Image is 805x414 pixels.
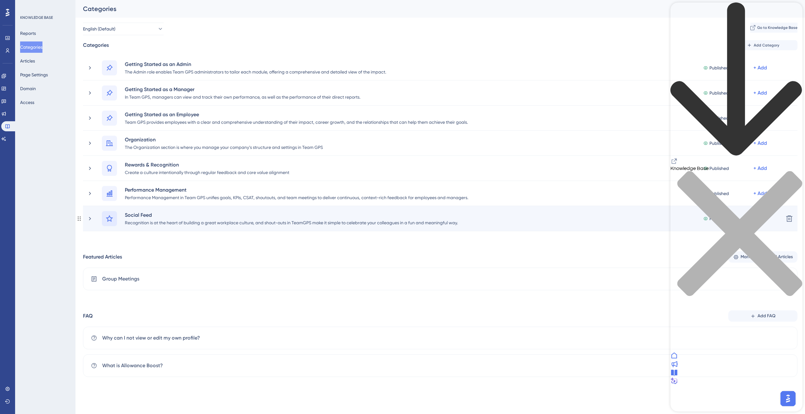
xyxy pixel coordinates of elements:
span: English (Default) [83,25,115,33]
div: KNOWLEDGE BASE [20,15,53,20]
div: Rewards & Recognition [125,161,290,168]
div: Getting Started as an Employee [125,111,468,118]
div: FAQ [83,312,93,320]
div: Organization [125,136,323,143]
img: launcher-image-alternative-text [4,4,15,15]
div: Performance Management in Team GPS unifies goals, KPIs, CSAT, shoutouts, and team meetings to del... [125,193,469,201]
button: Categories [20,41,42,53]
div: Create a culture intentionally through regular feedback and core value alignment [125,168,290,176]
button: Reports [20,28,36,39]
button: Page Settings [20,69,48,80]
button: Articles [20,55,35,67]
span: Need Help? [15,2,39,9]
div: The Organization section is where you manage your company’s structure and settings in Team GPS [125,143,323,151]
button: Access [20,97,34,108]
div: Featured Articles [83,253,122,261]
span: Group Meetings [102,275,139,283]
button: Domain [20,83,36,94]
div: The Admin role enables Team GPS administrators to tailor each module, offering a comprehensive an... [125,68,386,75]
span: What is Allowance Boost? [102,362,163,369]
div: Social Feed [125,211,458,219]
div: Getting Started as a Manager [125,85,361,93]
div: In Team GPS, managers can view and track their own performance, as well as the performance of the... [125,93,361,101]
span: Why can I not view or edit my own profile? [102,334,200,342]
div: Team GPS provides employees with a clear and comprehensive understanding of their impact, career ... [125,118,468,126]
div: Performance Management [125,186,469,193]
div: Recognition is at the heart of building a great workplace culture, and shout-outs in TeamGPS make... [125,219,458,226]
div: Getting Started as an Admin [125,60,386,68]
div: Categories [83,4,782,13]
button: English (Default) [83,23,164,35]
div: Categories [83,41,109,49]
button: Open AI Assistant Launcher [2,2,17,17]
